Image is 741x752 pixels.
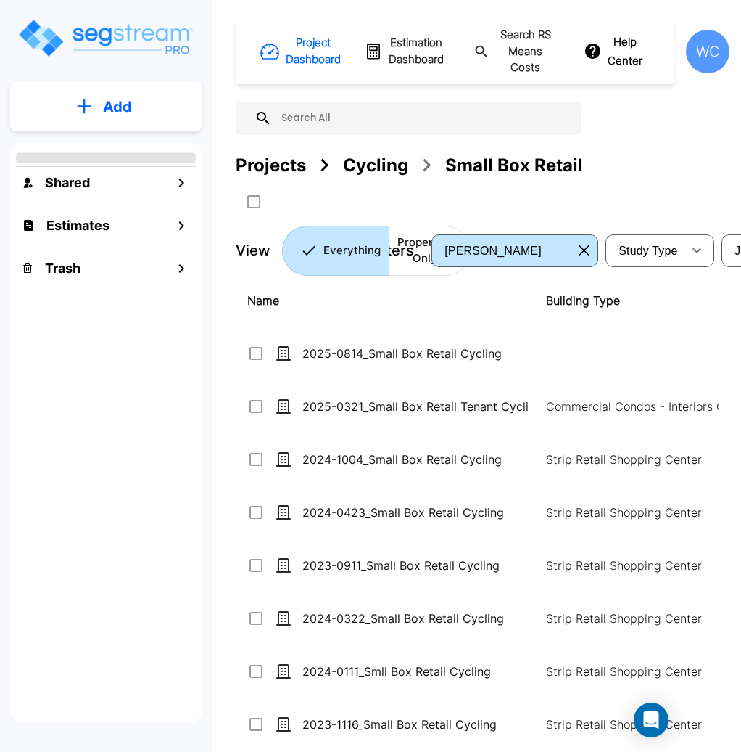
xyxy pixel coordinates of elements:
p: 2023-0911_Small Box Retail Cycling [302,557,529,574]
div: Projects [236,152,306,179]
p: 2025-0321_Small Box Retail Tenant Cycling (PIS: [DATE]) [302,398,529,415]
p: 2024-0322_Small Box Retail Cycling [302,610,529,627]
div: Select [434,230,573,271]
div: WC [686,30,729,73]
th: Building Type [534,274,730,327]
button: Search RS Means Costs [468,21,563,82]
p: View [236,240,270,261]
p: 2024-0423_Small Box Retail Cycling [302,504,529,521]
button: Add [10,86,202,128]
h1: Estimation Dashboard [389,35,444,68]
p: 2024-0111_Smll Box Retail Cycling [302,663,529,680]
p: 2024-1004_Small Box Retail Cycling [302,451,529,468]
p: Everything [323,242,381,259]
p: Properties Only [397,234,452,267]
div: Select [608,230,682,271]
button: Help Center [581,28,648,75]
h1: Shared [45,173,90,192]
p: 2025-0814_Small Box Retail Cycling [302,345,529,362]
div: Cycling [343,152,408,179]
p: Add [103,96,132,118]
h1: Estimates [46,216,109,235]
button: Properties Only [389,226,471,276]
div: Platform [282,226,471,276]
img: Logo [17,17,194,59]
h1: Project Dashboard [286,35,341,68]
button: SelectAll [239,187,268,216]
input: Search All [272,102,574,135]
button: Estimation Dashboard [360,29,451,73]
h1: Trash [45,258,80,278]
p: 2023-1116_Small Box Retail Cycling [302,716,529,733]
span: Study Type [618,245,677,257]
div: Small Box Retail [445,152,583,179]
button: Project Dashboard [261,29,343,73]
th: Name [236,274,534,327]
h1: Search RS Means Costs [495,27,555,76]
div: Open Intercom Messenger [634,703,668,737]
button: Everything [282,226,389,276]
